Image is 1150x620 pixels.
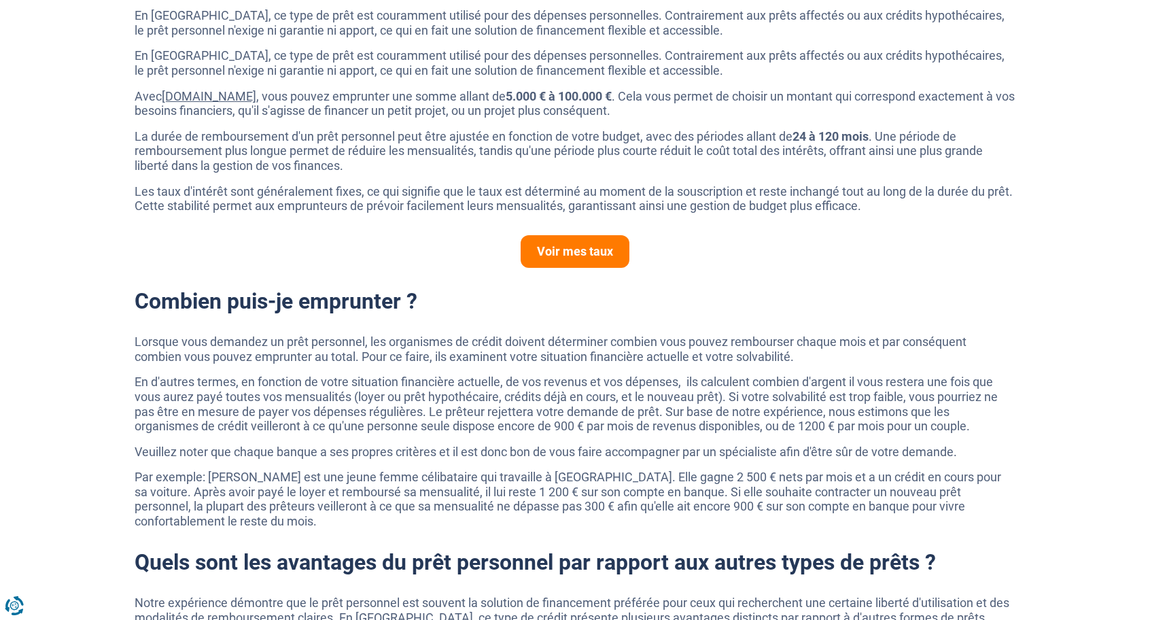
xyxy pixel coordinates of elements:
[135,184,1015,213] p: Les taux d'intérêt sont généralement fixes, ce qui signifie que le taux est déterminé au moment d...
[521,235,629,268] a: Voir mes taux
[135,445,1015,460] p: Veuillez noter que chaque banque a ses propres critères et il est donc bon de vous faire accompag...
[135,375,1015,433] p: En d'autres termes, en fonction de votre situation financière actuelle, de vos revenus et vos dép...
[162,89,256,103] a: [DOMAIN_NAME]
[135,288,1015,314] h2: Combien puis-je emprunter ?
[135,48,1015,77] p: En [GEOGRAPHIC_DATA], ce type de prêt est couramment utilisé pour des dépenses personnelles. Cont...
[135,89,1015,118] p: Avec , vous pouvez emprunter une somme allant de . Cela vous permet de choisir un montant qui cor...
[135,549,1015,575] h2: Quels sont les avantages du prêt personnel par rapport aux autres types de prêts ?
[135,334,1015,364] p: Lorsque vous demandez un prêt personnel, les organismes de crédit doivent déterminer combien vous...
[506,89,612,103] strong: 5.000 € à 100.000 €
[135,129,1015,173] p: La durée de remboursement d'un prêt personnel peut être ajustée en fonction de votre budget, avec...
[135,8,1015,37] p: En [GEOGRAPHIC_DATA], ce type de prêt est couramment utilisé pour des dépenses personnelles. Cont...
[135,470,1015,528] p: Par exemple: [PERSON_NAME] est une jeune femme célibataire qui travaille à [GEOGRAPHIC_DATA]. Ell...
[792,129,869,143] strong: 24 à 120 mois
